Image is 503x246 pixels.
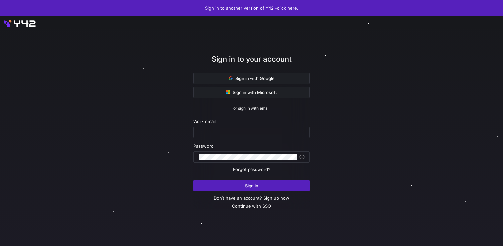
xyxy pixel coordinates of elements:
[233,167,270,172] a: Forgot password?
[193,54,310,73] div: Sign in to your account
[229,76,275,81] span: Sign in with Google
[226,90,277,95] span: Sign in with Microsoft
[193,73,310,84] button: Sign in with Google
[193,143,214,149] span: Password
[232,203,271,209] a: Continue with SSO
[193,119,216,124] span: Work email
[277,5,298,11] a: click here.
[193,180,310,191] button: Sign in
[214,195,289,201] a: Don’t have an account? Sign up now
[193,87,310,98] button: Sign in with Microsoft
[245,183,258,188] span: Sign in
[233,106,270,111] span: or sign in with email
